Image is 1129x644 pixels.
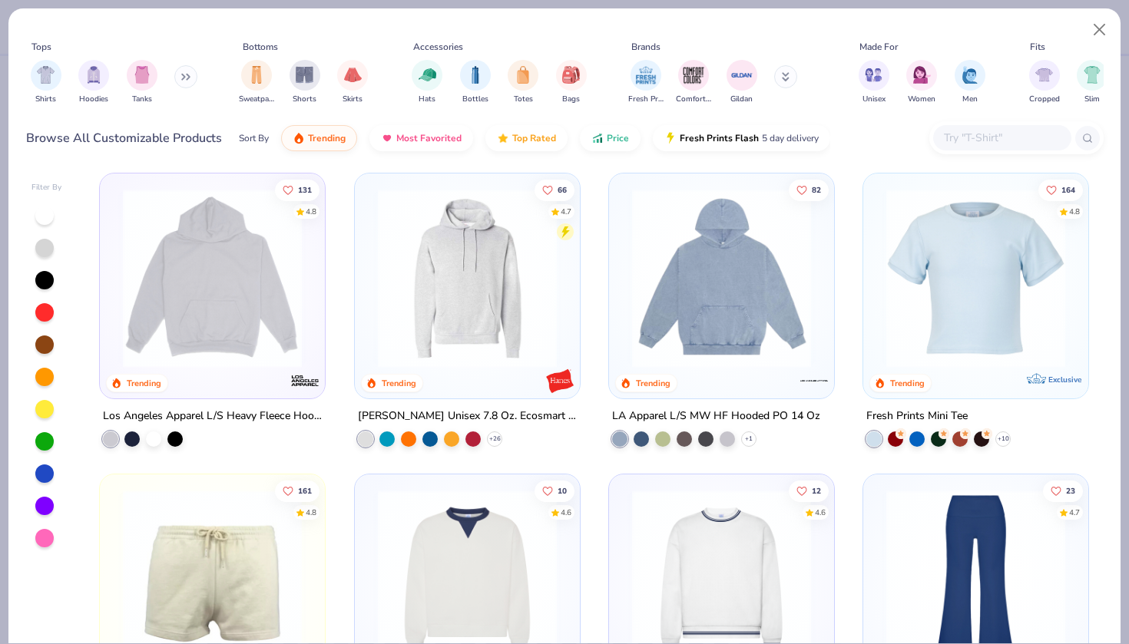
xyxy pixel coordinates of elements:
[396,132,462,144] span: Most Favorited
[512,132,556,144] span: Top Rated
[31,60,61,105] div: filter for Shirts
[127,60,157,105] button: filter button
[1030,40,1045,54] div: Fits
[624,188,819,367] img: 87e880e6-b044-41f2-bd6d-2f16fa336d36
[812,487,821,494] span: 12
[412,60,442,105] button: filter button
[998,434,1009,444] span: + 10
[727,60,757,105] button: filter button
[485,125,568,151] button: Top Rated
[534,179,574,200] button: Like
[1084,94,1100,105] span: Slim
[381,132,393,144] img: most_fav.gif
[653,125,830,151] button: Fresh Prints Flash5 day delivery
[248,66,265,84] img: Sweatpants Image
[306,507,316,518] div: 4.8
[293,94,316,105] span: Shorts
[730,94,753,105] span: Gildan
[275,480,319,501] button: Like
[879,188,1073,367] img: dcfe7741-dfbe-4acc-ad9a-3b0f92b71621
[497,132,509,144] img: TopRated.gif
[545,365,575,396] img: Hanes logo
[79,94,108,105] span: Hoodies
[1043,480,1083,501] button: Like
[419,66,436,84] img: Hats Image
[859,60,889,105] button: filter button
[676,60,711,105] button: filter button
[799,365,829,396] img: LA Apparel logo
[370,188,564,367] img: fe3aba7b-4693-4b3e-ab95-a32d4261720b
[103,407,322,426] div: Los Angeles Apparel L/S Heavy Fleece Hoodie Po 14 Oz
[239,60,274,105] button: filter button
[612,407,820,426] div: LA Apparel L/S MW HF Hooded PO 14 Oz
[1077,60,1107,105] div: filter for Slim
[281,125,357,151] button: Trending
[26,129,222,147] div: Browse All Customizable Products
[290,365,321,396] img: Los Angeles Apparel logo
[127,60,157,105] div: filter for Tanks
[789,480,829,501] button: Like
[358,407,577,426] div: [PERSON_NAME] Unisex 7.8 Oz. Ecosmart 50/50 Pullover Hooded Sweatshirt
[31,182,62,193] div: Filter By
[1069,206,1080,217] div: 4.8
[812,186,821,193] span: 82
[727,60,757,105] div: filter for Gildan
[337,60,368,105] button: filter button
[290,60,320,105] button: filter button
[1085,15,1114,45] button: Close
[37,66,55,84] img: Shirts Image
[467,66,484,84] img: Bottles Image
[1069,507,1080,518] div: 4.7
[298,487,312,494] span: 161
[78,60,109,105] div: filter for Hoodies
[290,60,320,105] div: filter for Shorts
[580,125,641,151] button: Price
[1061,186,1075,193] span: 164
[344,66,362,84] img: Skirts Image
[31,40,51,54] div: Tops
[239,94,274,105] span: Sweatpants
[560,507,571,518] div: 4.6
[369,125,473,151] button: Most Favorited
[557,487,566,494] span: 10
[31,60,61,105] button: filter button
[906,60,937,105] button: filter button
[628,94,664,105] span: Fresh Prints
[1066,487,1075,494] span: 23
[413,40,463,54] div: Accessories
[239,60,274,105] div: filter for Sweatpants
[866,407,968,426] div: Fresh Prints Mini Tee
[78,60,109,105] button: filter button
[488,434,500,444] span: + 26
[337,60,368,105] div: filter for Skirts
[562,66,579,84] img: Bags Image
[862,94,886,105] span: Unisex
[460,60,491,105] button: filter button
[560,206,571,217] div: 4.7
[676,60,711,105] div: filter for Comfort Colors
[534,480,574,501] button: Like
[298,186,312,193] span: 131
[296,66,313,84] img: Shorts Image
[1029,60,1060,105] div: filter for Cropped
[680,132,759,144] span: Fresh Prints Flash
[134,66,151,84] img: Tanks Image
[1038,179,1083,200] button: Like
[607,132,629,144] span: Price
[132,94,152,105] span: Tanks
[557,186,566,193] span: 66
[239,131,269,145] div: Sort By
[514,94,533,105] span: Totes
[913,66,931,84] img: Women Image
[1048,375,1081,385] span: Exclusive
[243,40,278,54] div: Bottoms
[275,179,319,200] button: Like
[460,60,491,105] div: filter for Bottles
[293,132,305,144] img: trending.gif
[308,132,346,144] span: Trending
[789,179,829,200] button: Like
[815,507,826,518] div: 4.6
[906,60,937,105] div: filter for Women
[762,130,819,147] span: 5 day delivery
[628,60,664,105] div: filter for Fresh Prints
